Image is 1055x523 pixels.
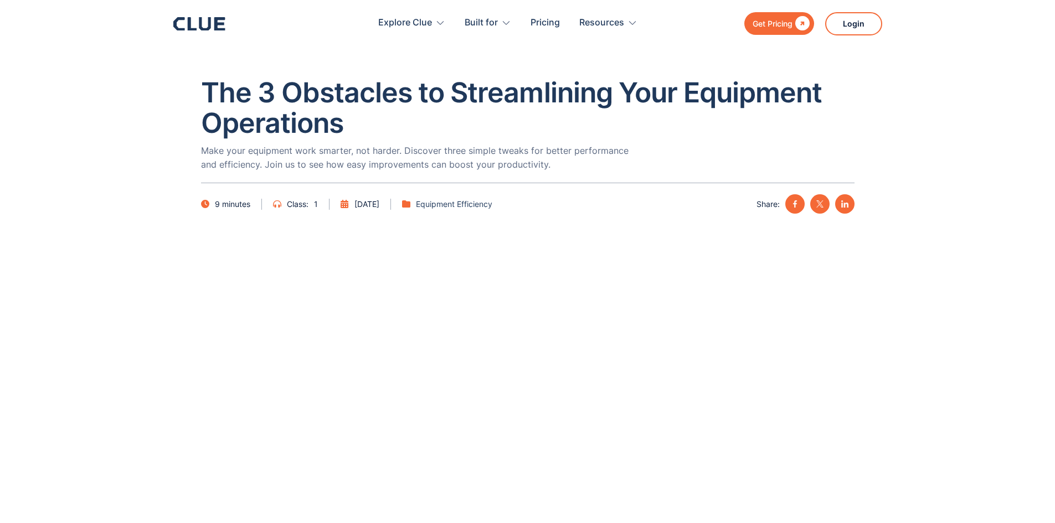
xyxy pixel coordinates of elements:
[201,77,855,138] h1: The 3 Obstacles to Streamlining Your Equipment Operations
[378,6,445,40] div: Explore Clue
[465,6,511,40] div: Built for
[816,200,824,208] img: twitter X icon
[531,6,560,40] a: Pricing
[756,197,780,211] div: Share:
[825,12,882,35] a: Login
[273,200,281,208] img: headphones icon
[215,197,250,211] div: 9 minutes
[354,197,379,211] div: [DATE]
[791,200,799,208] img: facebook icon
[753,17,792,30] div: Get Pricing
[579,6,624,40] div: Resources
[465,6,498,40] div: Built for
[201,144,633,172] p: Make your equipment work smarter, not harder. Discover three simple tweaks for better performance...
[416,197,492,211] a: Equipment Efficiency
[579,6,637,40] div: Resources
[744,12,814,35] a: Get Pricing
[402,200,410,208] img: folder icon
[314,197,318,211] div: 1
[341,200,349,208] img: Calendar scheduling icon
[201,200,209,208] img: clock icon
[287,197,308,211] div: Class:
[378,6,432,40] div: Explore Clue
[841,200,848,208] img: linkedin icon
[792,17,810,30] div: 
